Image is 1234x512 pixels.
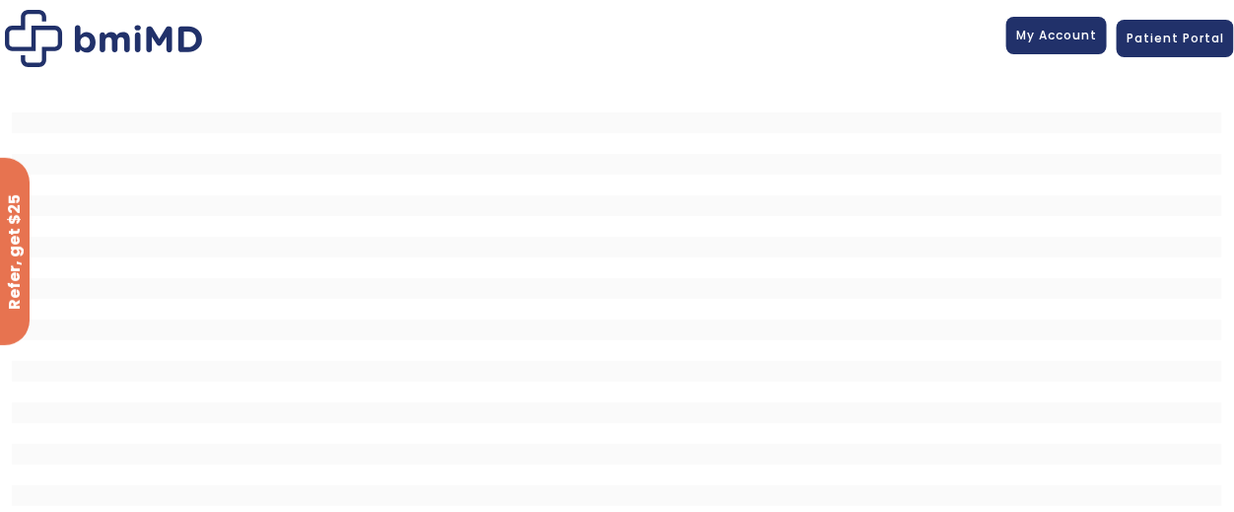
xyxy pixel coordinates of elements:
[5,10,202,67] img: Patient Messaging Portal
[1117,20,1234,57] a: Patient Portal
[1006,17,1107,54] a: My Account
[1016,27,1097,43] span: My Account
[1127,30,1224,46] span: Patient Portal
